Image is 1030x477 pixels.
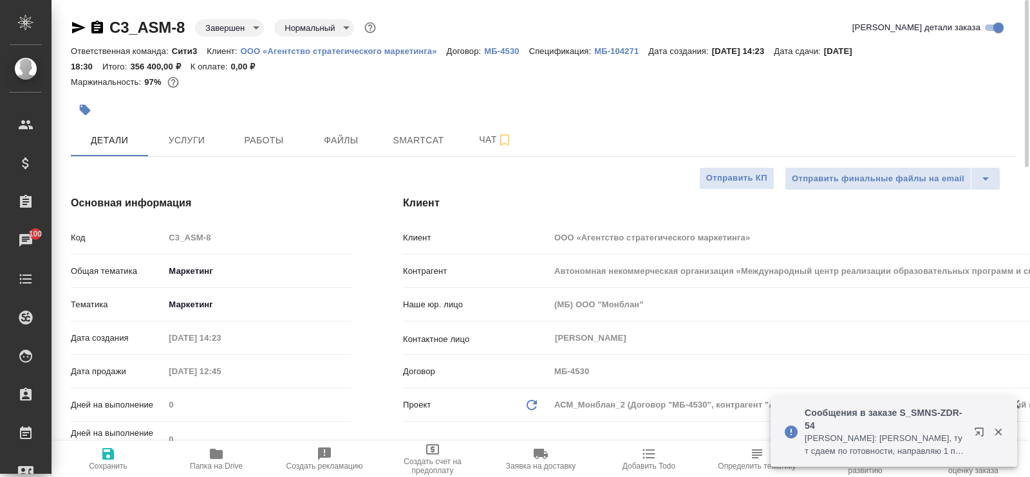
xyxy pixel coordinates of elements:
[487,441,595,477] button: Заявка на доставку
[595,441,703,477] button: Добавить Todo
[274,19,354,37] div: Завершен
[190,462,243,471] span: Папка на Drive
[362,19,379,36] button: Доп статусы указывают на важность/срочность заказа
[594,46,648,56] p: МБ-104271
[403,333,550,346] p: Контактное лицо
[89,462,127,471] span: Сохранить
[164,362,277,381] input: Пустое поле
[241,45,447,56] a: ООО «Агентство стратегического маркетинга»
[79,132,140,148] span: Детали
[241,46,447,56] p: ООО «Агентство стратегического маркетинга»
[201,22,248,33] button: Завершен
[852,21,980,34] span: [PERSON_NAME] детали заказа
[89,20,105,35] button: Скопировать ссылку
[233,132,295,148] span: Работы
[506,462,576,471] span: Заявка на доставку
[792,172,964,186] span: Отправить финальные файлы на email
[71,195,351,211] h4: Основная информация
[805,406,966,432] p: Сообщения в заказе S_SMNS-ZDR-54
[386,457,479,475] span: Создать счет на предоплату
[71,298,164,311] p: Тематика
[706,171,767,186] span: Отправить КП
[71,77,144,87] p: Маржинальность:
[54,441,162,477] button: Сохранить
[712,46,774,56] p: [DATE] 14:23
[71,46,172,56] p: Ответственная команда:
[3,224,48,256] a: 100
[785,167,971,190] button: Отправить финальные файлы на email
[71,365,164,378] p: Дата продажи
[156,132,218,148] span: Услуги
[497,132,512,148] svg: Подписаться
[109,19,185,36] a: C3_ASM-8
[484,45,529,56] a: МБ-4530
[230,62,265,71] p: 0,00 ₽
[162,441,270,477] button: Папка на Drive
[703,441,811,477] button: Определить тематику
[164,294,351,316] div: Маркетинг
[71,96,99,124] button: Добавить тэг
[195,19,264,37] div: Завершен
[164,228,351,247] input: Пустое поле
[164,430,351,449] input: Пустое поле
[403,265,550,278] p: Контрагент
[130,62,190,71] p: 356 400,00 ₽
[310,132,372,148] span: Файлы
[403,231,550,244] p: Клиент
[594,45,648,56] a: МБ-104271
[164,328,277,347] input: Пустое поле
[172,46,207,56] p: Сити3
[144,77,164,87] p: 97%
[403,399,431,411] p: Проект
[699,167,774,190] button: Отправить КП
[379,441,487,477] button: Создать счет на предоплату
[281,22,339,33] button: Нормальный
[71,20,86,35] button: Скопировать ссылку для ЯМессенджера
[447,46,485,56] p: Договор:
[71,231,164,244] p: Код
[71,265,164,278] p: Общая тематика
[71,399,164,411] p: Дней на выполнение
[623,462,675,471] span: Добавить Todo
[286,462,363,471] span: Создать рекламацию
[966,419,997,450] button: Открыть в новой вкладке
[648,46,711,56] p: Дата создания:
[985,426,1011,438] button: Закрыть
[403,298,550,311] p: Наше юр. лицо
[805,432,966,458] p: [PERSON_NAME]: [PERSON_NAME], тут сдаем по готовности, направляю 1 партию: [URL][DOMAIN_NAME] К к...
[102,62,130,71] p: Итого:
[270,441,379,477] button: Создать рекламацию
[403,365,550,378] p: Договор
[465,132,527,148] span: Чат
[71,427,164,453] p: Дней на выполнение (авт.)
[164,260,351,282] div: Маркетинг
[785,167,1000,190] div: split button
[529,46,594,56] p: Спецификация:
[774,46,823,56] p: Дата сдачи:
[21,228,50,240] span: 100
[191,62,231,71] p: К оплате:
[484,46,529,56] p: МБ-4530
[403,195,1016,211] h4: Клиент
[164,395,351,414] input: Пустое поле
[718,462,796,471] span: Определить тематику
[207,46,240,56] p: Клиент:
[71,332,164,345] p: Дата создания
[388,132,449,148] span: Smartcat
[165,74,182,91] button: 8500.00 RUB;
